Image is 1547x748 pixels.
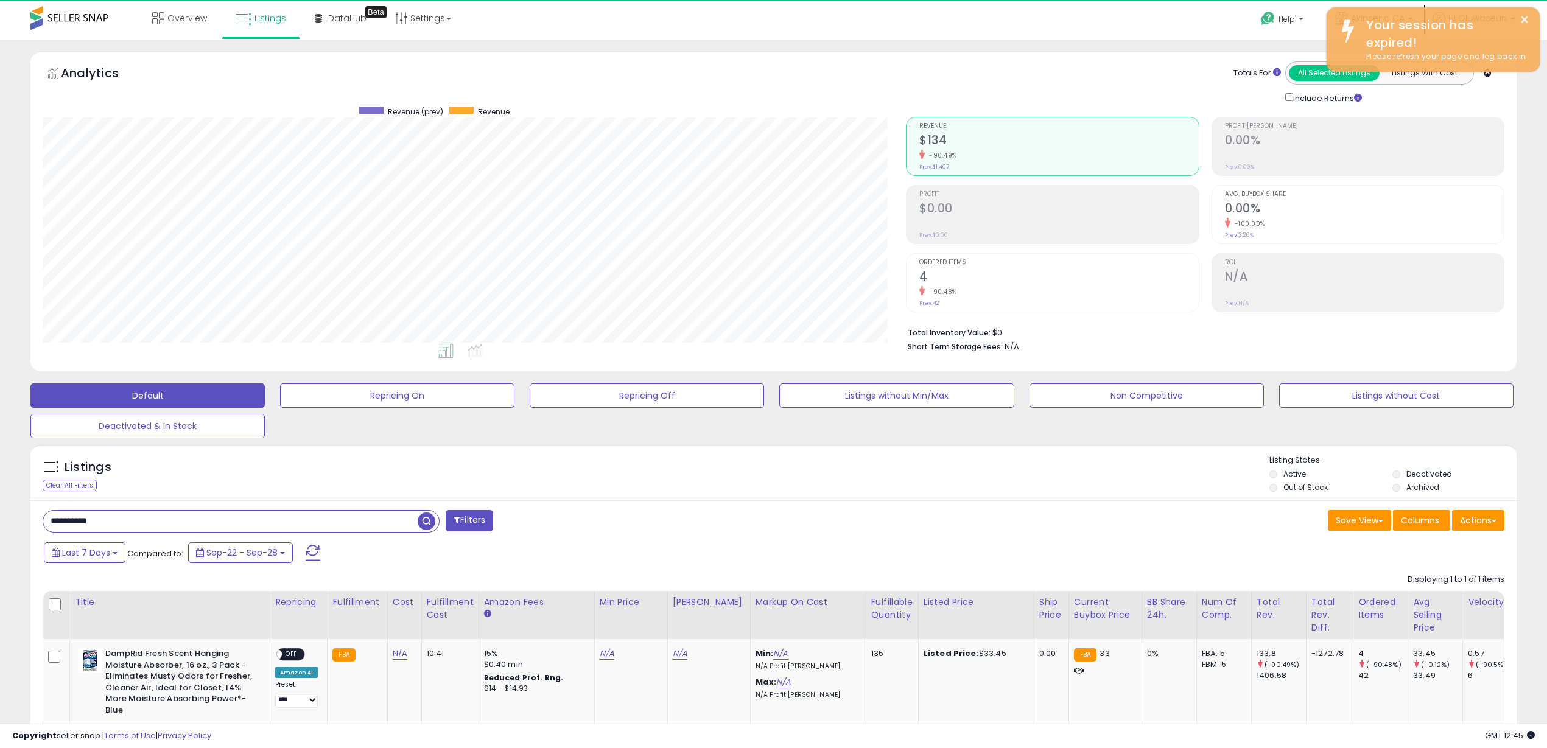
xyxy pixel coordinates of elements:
span: Ordered Items [919,259,1198,266]
small: (-0.12%) [1421,660,1450,669]
small: -90.49% [925,151,957,160]
button: Non Competitive [1030,383,1264,408]
div: Fulfillable Quantity [871,596,913,621]
div: Amazon AI [275,667,318,678]
div: -1272.78 [1311,648,1344,659]
label: Out of Stock [1283,482,1328,492]
div: Repricing [275,596,322,609]
div: Avg Selling Price [1413,596,1458,634]
h2: $134 [919,133,1198,150]
button: × [1520,12,1529,27]
div: Listed Price [924,596,1029,609]
button: Repricing On [280,383,514,408]
div: 0% [1147,648,1187,659]
div: Current Buybox Price [1074,596,1137,621]
i: Get Help [1260,11,1275,26]
span: Columns [1401,514,1439,526]
small: -100.00% [1230,219,1265,228]
a: N/A [600,648,614,660]
div: 0.57 [1468,648,1517,659]
h2: 0.00% [1225,133,1504,150]
span: 2025-10-9 12:45 GMT [1485,730,1535,741]
small: Prev: 42 [919,299,939,307]
button: Filters [446,510,493,531]
div: Markup on Cost [756,596,861,609]
div: Preset: [275,680,318,708]
h2: 4 [919,270,1198,286]
div: Clear All Filters [43,480,97,491]
span: Revenue (prev) [388,107,443,117]
a: N/A [776,676,791,688]
span: Revenue [478,107,510,117]
div: 15% [484,648,585,659]
div: $0.40 min [484,659,585,670]
small: FBA [332,648,355,662]
small: -90.48% [925,287,957,296]
b: Min: [756,648,774,659]
button: Listings without Cost [1279,383,1514,408]
h5: Listings [65,459,111,476]
div: 0.00 [1039,648,1059,659]
span: Last 7 Days [62,547,110,559]
button: All Selected Listings [1289,65,1380,81]
b: Reduced Prof. Rng. [484,673,564,683]
h2: N/A [1225,270,1504,286]
p: Listing States: [1269,455,1517,466]
span: OFF [282,649,301,660]
span: Listings [254,12,286,24]
b: Max: [756,676,777,688]
button: Listings without Min/Max [779,383,1014,408]
small: Prev: N/A [1225,299,1249,307]
div: Fulfillment [332,596,382,609]
div: Tooltip anchor [365,6,387,18]
span: DataHub [328,12,367,24]
div: Ordered Items [1358,596,1403,621]
div: Cost [393,596,416,609]
small: Prev: 0.00% [1225,163,1254,170]
button: Save View [1328,510,1391,531]
th: The percentage added to the cost of goods (COGS) that forms the calculator for Min & Max prices. [750,591,866,639]
div: FBA: 5 [1202,648,1242,659]
div: Your session has expired! [1357,16,1531,51]
small: (-90.5%) [1476,660,1506,669]
div: Include Returns [1276,91,1377,105]
b: Short Term Storage Fees: [908,341,1003,352]
button: Last 7 Days [44,542,125,563]
div: 4 [1358,648,1408,659]
div: 133.8 [1257,648,1306,659]
button: Repricing Off [530,383,764,408]
div: 42 [1358,670,1408,681]
h5: Analytics [61,65,142,85]
div: Total Rev. [1257,596,1301,621]
div: 33.49 [1413,670,1462,681]
button: Sep-22 - Sep-28 [188,542,293,563]
a: Help [1251,2,1316,40]
b: Total Inventory Value: [908,327,991,338]
div: Min Price [600,596,662,609]
span: Compared to: [127,548,183,559]
span: ROI [1225,259,1504,266]
div: Num of Comp. [1202,596,1246,621]
div: [PERSON_NAME] [673,596,745,609]
div: Totals For [1233,68,1281,79]
div: Please refresh your page and log back in [1357,51,1531,63]
b: DampRid Fresh Scent Hanging Moisture Absorber, 16 oz., 3 Pack - Eliminates Musty Odors for Freshe... [105,648,253,719]
button: Listings With Cost [1379,65,1470,81]
div: 10.41 [427,648,469,659]
div: BB Share 24h. [1147,596,1191,621]
span: N/A [1005,341,1019,352]
a: N/A [393,648,407,660]
li: $0 [908,324,1495,339]
h2: $0.00 [919,201,1198,218]
a: Terms of Use [104,730,156,741]
small: Prev: $0.00 [919,231,948,239]
label: Deactivated [1406,469,1452,479]
span: Profit [PERSON_NAME] [1225,123,1504,130]
div: Title [75,596,265,609]
button: Default [30,383,265,408]
div: 33.45 [1413,648,1462,659]
div: Velocity [1468,596,1512,609]
small: Prev: $1,407 [919,163,949,170]
p: N/A Profit [PERSON_NAME] [756,662,857,671]
div: 135 [871,648,909,659]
